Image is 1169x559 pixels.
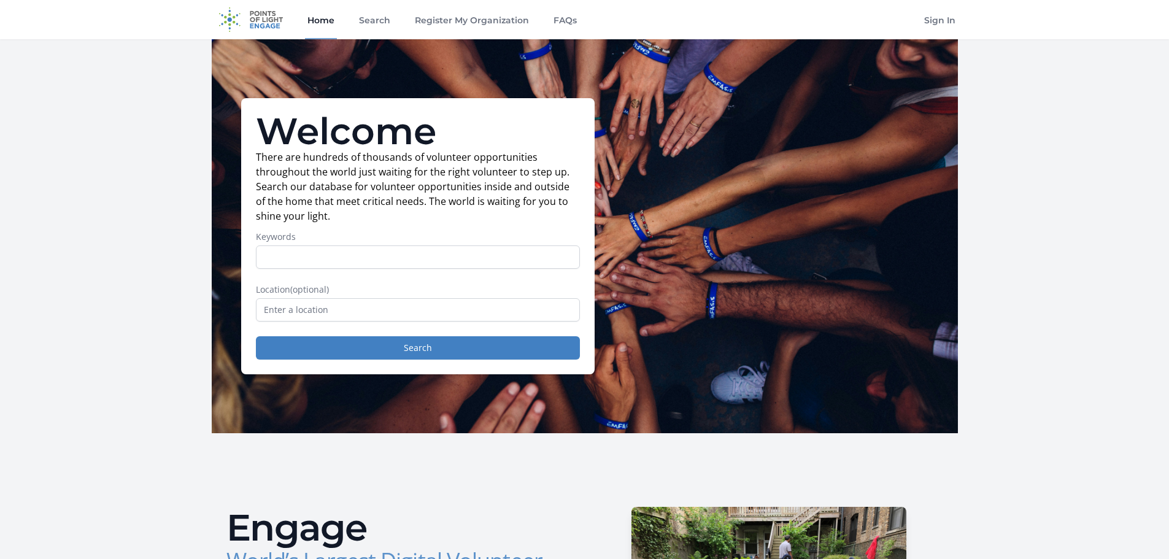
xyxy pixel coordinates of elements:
[256,150,580,223] p: There are hundreds of thousands of volunteer opportunities throughout the world just waiting for ...
[256,283,580,296] label: Location
[256,298,580,322] input: Enter a location
[256,231,580,243] label: Keywords
[256,336,580,360] button: Search
[226,509,575,546] h2: Engage
[290,283,329,295] span: (optional)
[256,113,580,150] h1: Welcome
